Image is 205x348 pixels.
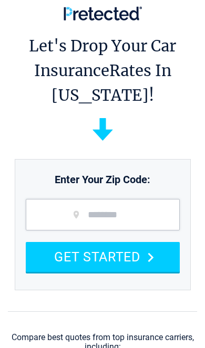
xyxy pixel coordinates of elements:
[15,162,190,187] p: Enter Your Zip Code:
[64,6,142,20] img: Pretected Logo
[26,242,180,272] button: GET STARTED
[8,34,197,108] h1: Let's Drop Your Car Insurance Rates In [US_STATE]!
[26,199,180,230] input: zip code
